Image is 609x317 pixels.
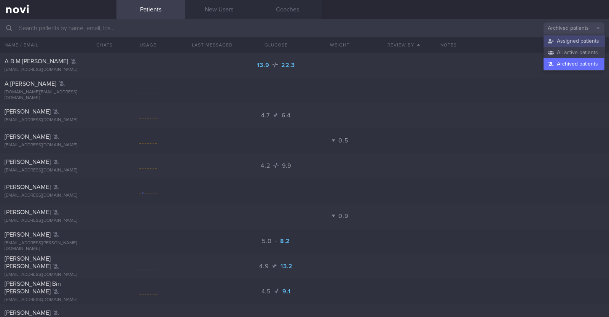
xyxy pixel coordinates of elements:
span: 8.2 [280,238,290,244]
span: [PERSON_NAME] [5,209,51,215]
span: [PERSON_NAME] [5,159,51,165]
span: [PERSON_NAME] [PERSON_NAME] [5,256,51,269]
div: [EMAIL_ADDRESS][DOMAIN_NAME] [5,193,112,199]
span: 0.9 [338,213,348,219]
button: Weight [308,37,372,53]
span: 4.7 [261,112,271,118]
span: 13.2 [281,263,293,269]
div: [DOMAIN_NAME][EMAIL_ADDRESS][DOMAIN_NAME] [5,90,112,101]
span: [PERSON_NAME] [5,184,51,190]
div: Notes [436,37,609,53]
span: A [PERSON_NAME] [5,81,56,87]
span: 9.1 [282,288,290,295]
span: 4.9 [259,263,270,269]
span: [PERSON_NAME] [5,109,51,115]
button: Archived patients [544,22,604,34]
div: [EMAIL_ADDRESS][DOMAIN_NAME] [5,272,112,278]
button: Chats [86,37,116,53]
span: A B M [PERSON_NAME] [5,58,68,64]
button: Last Messaged [180,37,244,53]
div: [EMAIL_ADDRESS][DOMAIN_NAME] [5,117,112,123]
div: Usage [116,37,180,53]
div: [EMAIL_ADDRESS][PERSON_NAME][DOMAIN_NAME] [5,240,112,252]
span: - [275,238,277,244]
button: Archived patients [544,58,604,70]
span: [PERSON_NAME] [5,232,51,238]
span: [PERSON_NAME] [5,310,51,316]
span: [PERSON_NAME] Bin [PERSON_NAME] [5,281,61,295]
div: [EMAIL_ADDRESS][DOMAIN_NAME] [5,218,112,224]
span: 4.5 [261,288,273,295]
span: 9.9 [282,163,291,169]
button: Assigned patients [544,35,604,47]
span: 4.2 [261,163,272,169]
button: Glucose [244,37,308,53]
span: 0.5 [338,138,348,144]
button: Review By [372,37,436,53]
span: 5.0 [262,238,273,244]
span: 13.9 [257,62,271,68]
button: All active patients [544,47,604,58]
div: [EMAIL_ADDRESS][DOMAIN_NAME] [5,168,112,173]
span: [PERSON_NAME] [5,134,51,140]
span: 6.4 [282,112,291,118]
span: 22.3 [281,62,295,68]
div: [EMAIL_ADDRESS][DOMAIN_NAME] [5,142,112,148]
div: [EMAIL_ADDRESS][DOMAIN_NAME] [5,297,112,303]
div: [EMAIL_ADDRESS][DOMAIN_NAME] [5,67,112,73]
